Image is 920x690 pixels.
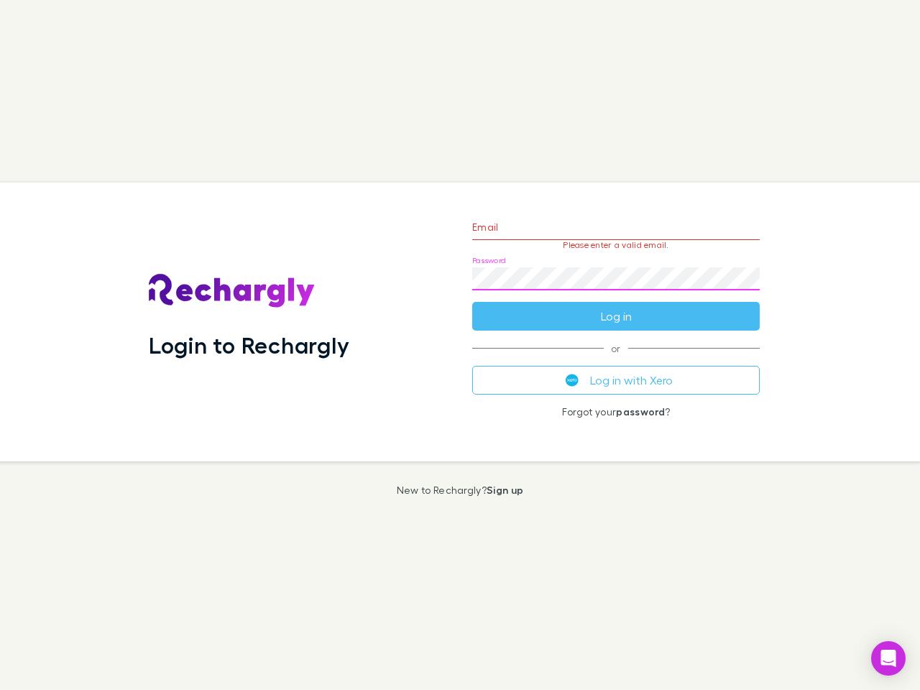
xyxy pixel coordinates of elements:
[487,484,523,496] a: Sign up
[871,641,906,676] div: Open Intercom Messenger
[149,274,316,308] img: Rechargly's Logo
[472,240,760,250] p: Please enter a valid email.
[472,255,506,266] label: Password
[472,366,760,395] button: Log in with Xero
[397,484,524,496] p: New to Rechargly?
[472,406,760,418] p: Forgot your ?
[566,374,579,387] img: Xero's logo
[616,405,665,418] a: password
[472,302,760,331] button: Log in
[149,331,349,359] h1: Login to Rechargly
